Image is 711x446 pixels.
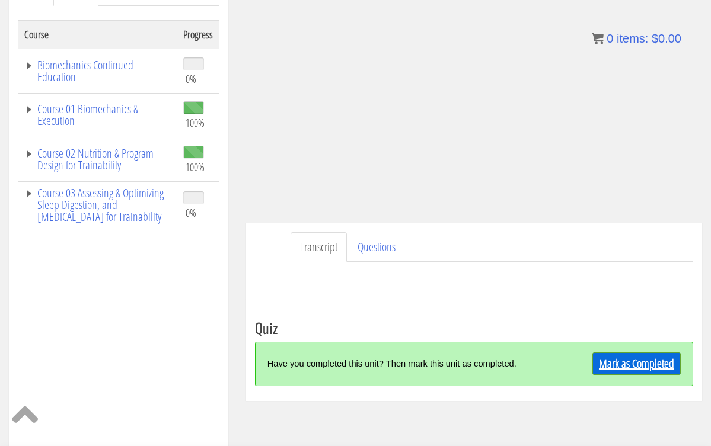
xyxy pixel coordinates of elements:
th: Progress [177,20,219,49]
a: 0 items: $0.00 [592,32,681,45]
img: icon11.png [592,33,604,44]
a: Transcript [291,232,347,262]
span: 0 [607,32,613,45]
bdi: 0.00 [652,32,681,45]
th: Course [18,20,177,49]
span: 0% [186,72,196,85]
a: Biomechanics Continued Education [24,59,171,83]
a: Questions [348,232,405,262]
span: items: [617,32,648,45]
span: 0% [186,206,196,219]
span: 100% [186,116,205,129]
span: 100% [186,161,205,174]
a: Course 02 Nutrition & Program Design for Trainability [24,147,171,171]
h3: Quiz [255,320,693,335]
div: Have you completed this unit? Then mark this unit as completed. [267,351,573,377]
a: Course 01 Biomechanics & Execution [24,103,171,127]
a: Course 03 Assessing & Optimizing Sleep Digestion, and [MEDICAL_DATA] for Trainability [24,187,171,223]
span: $ [652,32,658,45]
a: Mark as Completed [592,352,681,375]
